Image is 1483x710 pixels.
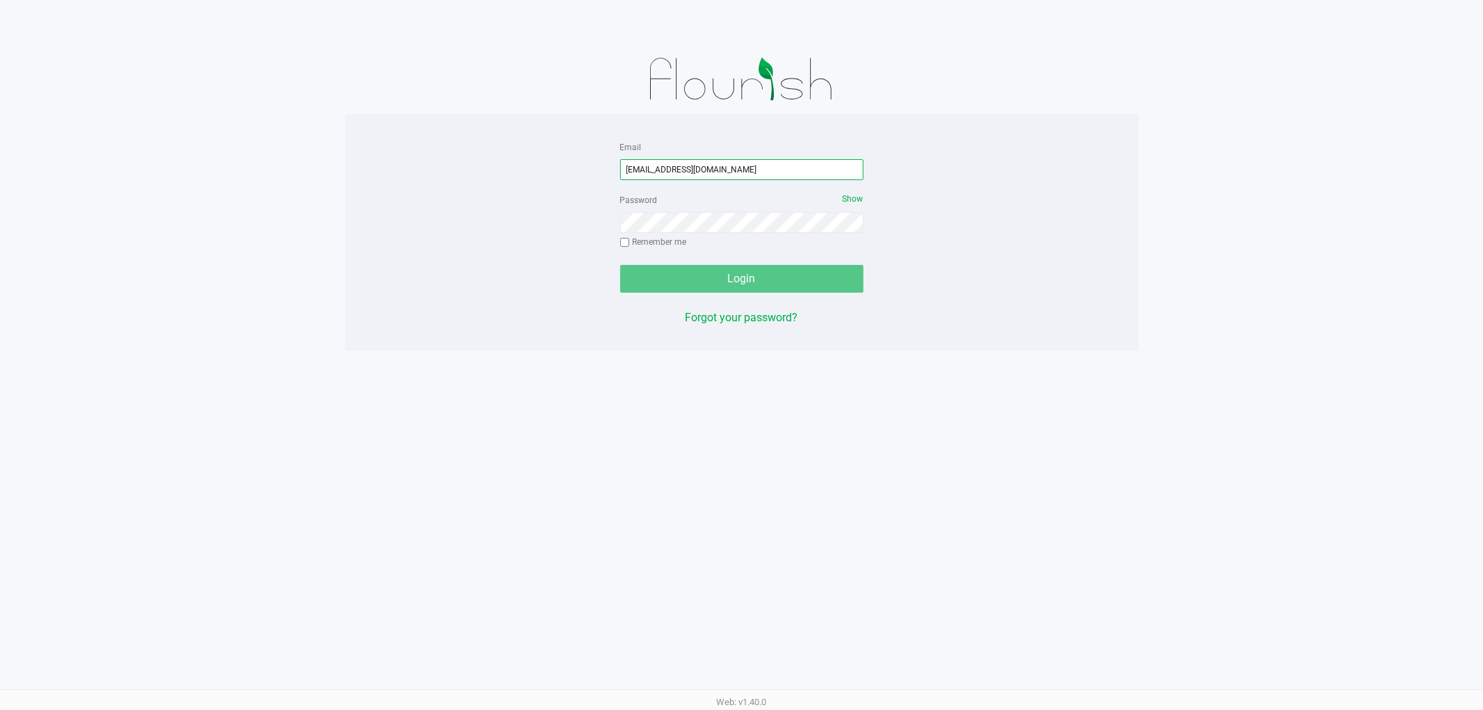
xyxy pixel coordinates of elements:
[620,236,687,248] label: Remember me
[620,238,630,248] input: Remember me
[717,697,767,707] span: Web: v1.40.0
[620,141,642,154] label: Email
[843,194,864,204] span: Show
[620,194,658,207] label: Password
[686,309,798,326] button: Forgot your password?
